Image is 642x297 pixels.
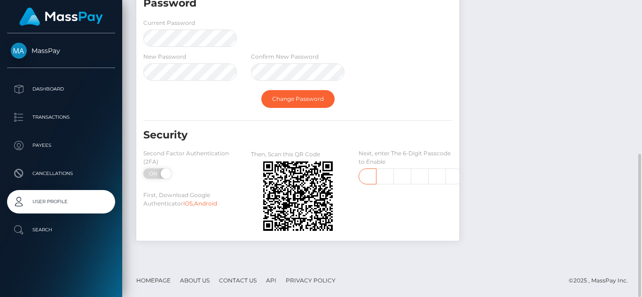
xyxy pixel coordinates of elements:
label: Then, Scan this QR Code [251,150,320,159]
a: Dashboard [7,77,115,101]
label: Next, enter The 6-Digit Passcode to Enable [359,149,452,166]
img: MassPay Logo [19,8,103,26]
a: Contact Us [215,273,260,288]
a: Homepage [133,273,174,288]
label: Current Password [143,19,195,27]
label: First, Download Google Authenticator , [143,191,237,208]
label: Second Factor Authentication (2FA) [143,149,237,166]
p: Cancellations [11,167,111,181]
p: Search [11,223,111,237]
p: Dashboard [11,82,111,96]
a: Cancellations [7,162,115,185]
a: Transactions [7,106,115,129]
h5: Security [143,128,404,143]
label: Confirm New Password [251,53,319,61]
a: API [262,273,280,288]
p: Payees [11,138,111,152]
a: Change Password [261,90,335,108]
a: Search [7,218,115,242]
a: Privacy Policy [282,273,339,288]
a: User Profile [7,190,115,213]
a: Android [194,200,217,207]
div: © 2025 , MassPay Inc. [569,275,635,286]
p: Transactions [11,110,111,124]
a: Payees [7,134,115,157]
a: About Us [176,273,213,288]
span: MassPay [7,46,115,55]
a: iOS [183,200,193,207]
img: MassPay [11,43,27,59]
p: User Profile [11,195,111,209]
span: ON [142,168,166,179]
label: New Password [143,53,186,61]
